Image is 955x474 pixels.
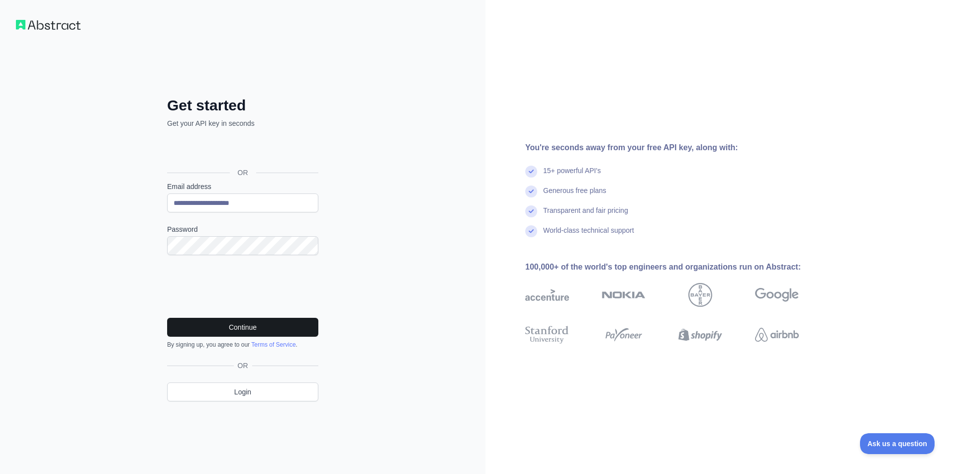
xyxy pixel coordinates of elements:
[678,324,722,346] img: shopify
[602,283,646,307] img: nokia
[755,324,799,346] img: airbnb
[543,225,634,245] div: World-class technical support
[525,324,569,346] img: stanford university
[167,318,318,337] button: Continue
[251,341,295,348] a: Terms of Service
[167,382,318,401] a: Login
[525,186,537,197] img: check mark
[167,267,318,306] iframe: reCAPTCHA
[543,205,628,225] div: Transparent and fair pricing
[234,361,252,371] span: OR
[688,283,712,307] img: bayer
[167,96,318,114] h2: Get started
[525,225,537,237] img: check mark
[525,166,537,178] img: check mark
[860,433,935,454] iframe: Toggle Customer Support
[167,118,318,128] p: Get your API key in seconds
[525,283,569,307] img: accenture
[167,182,318,191] label: Email address
[602,324,646,346] img: payoneer
[525,261,831,273] div: 100,000+ of the world's top engineers and organizations run on Abstract:
[543,166,601,186] div: 15+ powerful API's
[525,142,831,154] div: You're seconds away from your free API key, along with:
[230,168,256,178] span: OR
[16,20,81,30] img: Workflow
[162,139,321,161] iframe: Bouton "Se connecter avec Google"
[525,205,537,217] img: check mark
[167,224,318,234] label: Password
[543,186,606,205] div: Generous free plans
[167,341,318,349] div: By signing up, you agree to our .
[755,283,799,307] img: google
